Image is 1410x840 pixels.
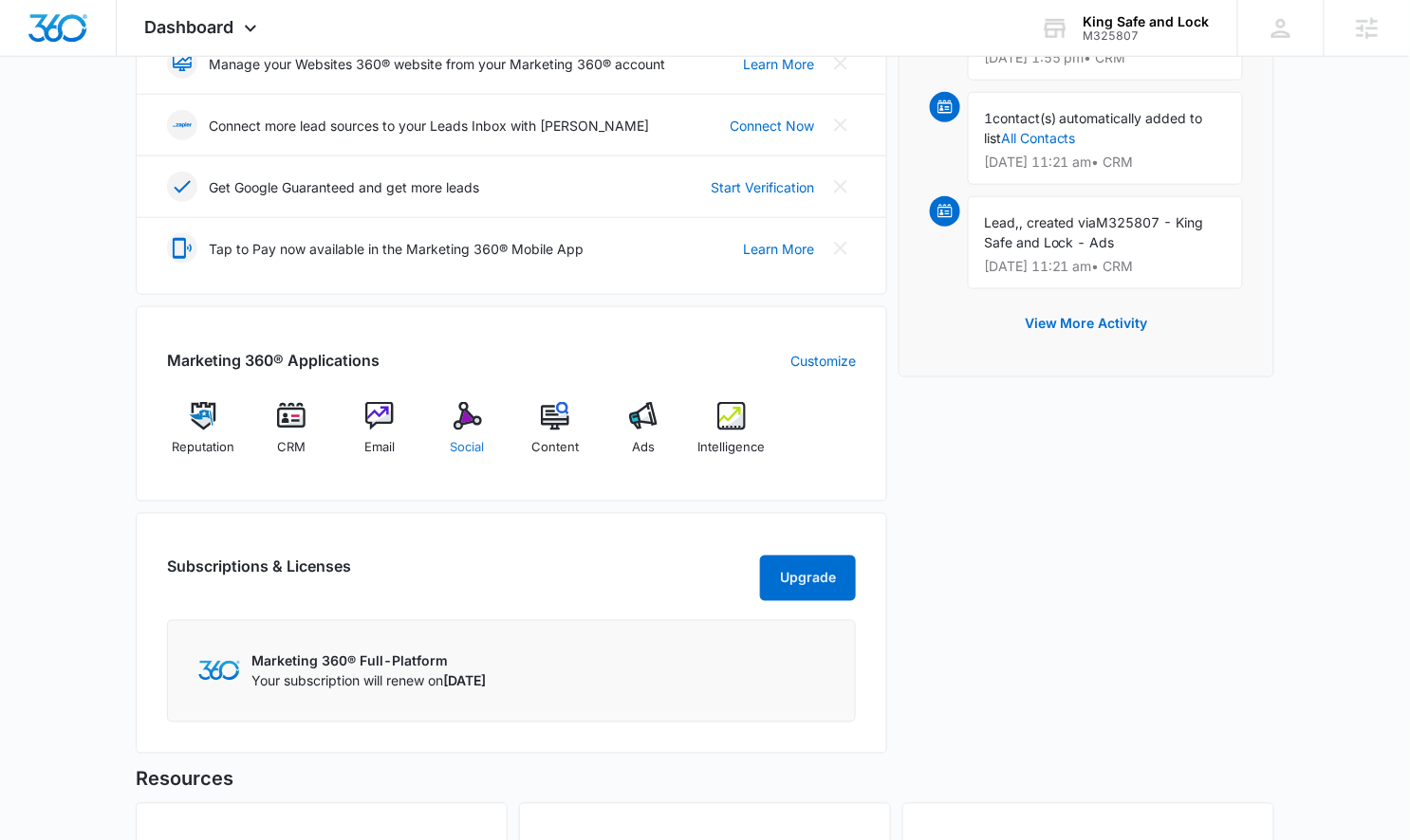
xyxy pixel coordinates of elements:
[431,402,504,470] a: Social
[145,17,234,37] span: Dashboard
[696,402,769,470] a: Intelligence
[443,673,486,689] span: [DATE]
[167,349,380,372] h2: Marketing 360® Applications
[730,116,814,136] a: Connect Now
[826,233,856,264] button: Close
[277,438,306,457] span: CRM
[826,110,856,140] button: Close
[1006,301,1167,346] button: View More Activity
[167,402,240,470] a: Reputation
[760,556,856,601] button: Upgrade
[984,51,1227,64] p: [DATE] 1:55 pm • CRM
[451,438,485,457] span: Social
[743,54,814,74] a: Learn More
[711,177,814,197] a: Start Verification
[743,239,814,259] a: Learn More
[209,177,479,197] p: Get Google Guaranteed and get more leads
[607,402,680,470] a: Ads
[984,110,993,126] span: 1
[136,765,1274,794] h5: Resources
[172,438,234,457] span: Reputation
[632,438,655,457] span: Ads
[790,351,856,371] a: Customize
[984,110,1203,146] span: contact(s) automatically added to list
[531,438,579,457] span: Content
[826,48,856,79] button: Close
[697,438,765,457] span: Intelligence
[826,172,856,202] button: Close
[1019,214,1097,230] span: , created via
[519,402,592,470] a: Content
[198,661,240,681] img: Marketing 360 Logo
[1001,130,1076,146] a: All Contacts
[343,402,417,470] a: Email
[984,155,1227,169] p: [DATE] 11:21 am • CRM
[984,260,1227,273] p: [DATE] 11:21 am • CRM
[251,671,486,691] p: Your subscription will renew on
[1084,29,1210,43] div: account id
[255,402,328,470] a: CRM
[984,214,1019,230] span: Lead,
[209,239,584,259] p: Tap to Pay now available in the Marketing 360® Mobile App
[251,651,486,671] p: Marketing 360® Full-Platform
[1084,14,1210,29] div: account name
[209,54,665,74] p: Manage your Websites 360® website from your Marketing 360® account
[209,116,649,136] p: Connect more lead sources to your Leads Inbox with [PERSON_NAME]
[364,438,395,457] span: Email
[167,556,351,593] h2: Subscriptions & Licenses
